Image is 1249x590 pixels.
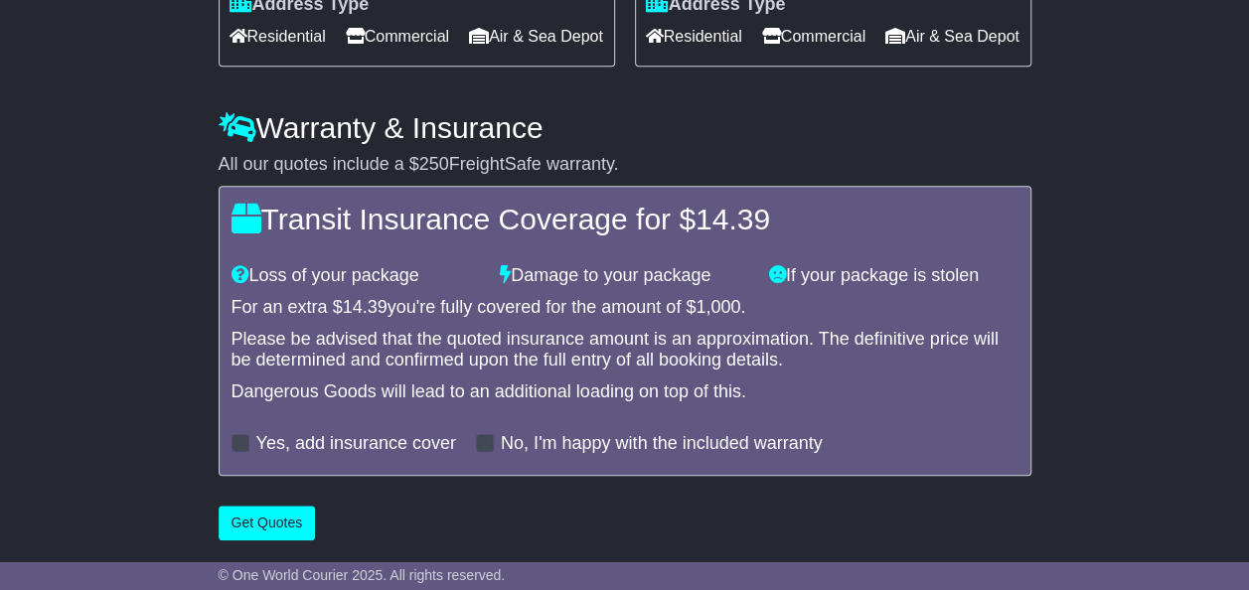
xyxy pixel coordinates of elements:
span: Residential [646,21,742,52]
span: 250 [419,154,449,174]
div: Dangerous Goods will lead to an additional loading on top of this. [232,381,1018,403]
span: Air & Sea Depot [469,21,603,52]
div: For an extra $ you're fully covered for the amount of $ . [232,297,1018,319]
div: Loss of your package [222,265,491,287]
span: Residential [230,21,326,52]
label: No, I'm happy with the included warranty [501,433,823,455]
span: Commercial [346,21,449,52]
span: 14.39 [343,297,388,317]
span: © One World Courier 2025. All rights reserved. [219,567,506,583]
div: Please be advised that the quoted insurance amount is an approximation. The definitive price will... [232,329,1018,371]
h4: Transit Insurance Coverage for $ [232,203,1018,235]
div: If your package is stolen [759,265,1028,287]
label: Yes, add insurance cover [256,433,456,455]
span: 14.39 [696,203,770,235]
button: Get Quotes [219,506,316,540]
span: 1,000 [696,297,740,317]
div: Damage to your package [490,265,759,287]
h4: Warranty & Insurance [219,111,1031,144]
div: All our quotes include a $ FreightSafe warranty. [219,154,1031,176]
span: Commercial [762,21,865,52]
span: Air & Sea Depot [885,21,1019,52]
